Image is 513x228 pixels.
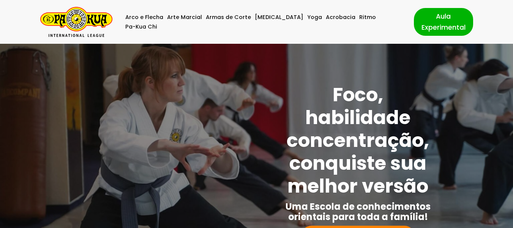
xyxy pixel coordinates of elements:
[124,13,403,32] div: Menu primário
[167,13,202,22] a: Arte Marcial
[286,200,431,223] strong: Uma Escola de conhecimentos orientais para toda a família!
[125,22,157,32] a: Pa-Kua Chi
[307,13,322,22] a: Yoga
[125,13,163,22] a: Arco e Flecha
[206,13,251,22] a: Armas de Corte
[255,13,303,22] a: [MEDICAL_DATA]
[326,13,355,22] a: Acrobacia
[287,81,429,199] strong: Foco, habilidade concentração, conquiste sua melhor versão
[40,7,112,37] a: Pa-Kua Brasil Uma Escola de conhecimentos orientais para toda a família. Foco, habilidade concent...
[414,8,473,35] a: Aula Experimental
[359,13,376,22] a: Ritmo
